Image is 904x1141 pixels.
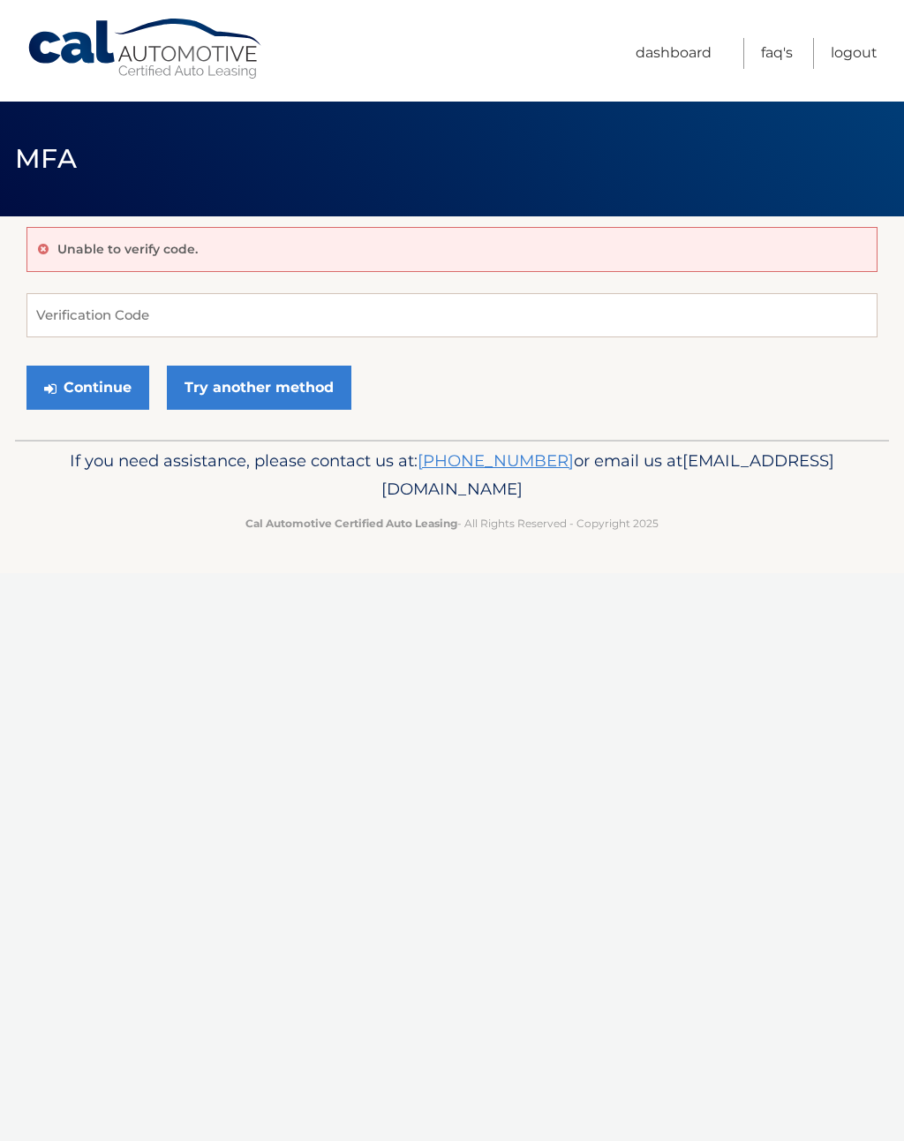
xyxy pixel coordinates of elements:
a: Cal Automotive [26,18,265,80]
strong: Cal Automotive Certified Auto Leasing [245,517,457,530]
a: Logout [831,38,878,69]
span: [EMAIL_ADDRESS][DOMAIN_NAME] [381,450,834,499]
input: Verification Code [26,293,878,337]
p: If you need assistance, please contact us at: or email us at [41,447,863,503]
span: MFA [15,142,77,175]
a: Dashboard [636,38,712,69]
p: - All Rights Reserved - Copyright 2025 [41,514,863,533]
button: Continue [26,366,149,410]
a: Try another method [167,366,351,410]
a: FAQ's [761,38,793,69]
a: [PHONE_NUMBER] [418,450,574,471]
p: Unable to verify code. [57,241,198,257]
